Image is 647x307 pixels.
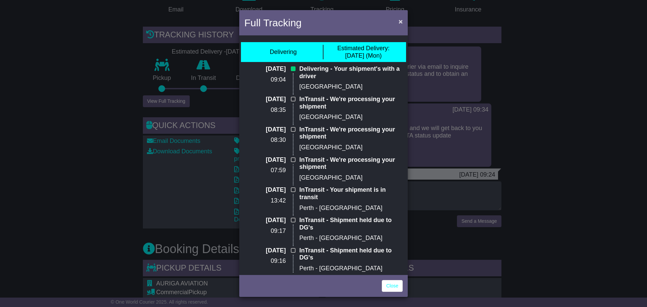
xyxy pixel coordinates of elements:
[382,280,403,292] a: Close
[337,45,390,59] div: [DATE] (Mon)
[244,96,286,103] p: [DATE]
[270,49,297,56] div: Delivering
[299,156,403,171] p: InTransit - We're processing your shipment
[244,167,286,174] p: 07:59
[395,14,406,28] button: Close
[244,76,286,84] p: 09:04
[299,65,403,80] p: Delivering - Your shipment's with a driver
[299,205,403,212] p: Perth - [GEOGRAPHIC_DATA]
[299,144,403,151] p: [GEOGRAPHIC_DATA]
[299,174,403,182] p: [GEOGRAPHIC_DATA]
[299,217,403,231] p: InTransit - Shipment held due to DG's
[244,136,286,144] p: 08:30
[299,186,403,201] p: InTransit - Your shipment is in transit
[337,45,390,52] span: Estimated Delivery:
[299,265,403,272] p: Perth - [GEOGRAPHIC_DATA]
[244,156,286,164] p: [DATE]
[299,247,403,262] p: InTransit - Shipment held due to DG's
[299,83,403,91] p: [GEOGRAPHIC_DATA]
[299,235,403,242] p: Perth - [GEOGRAPHIC_DATA]
[244,126,286,133] p: [DATE]
[299,114,403,121] p: [GEOGRAPHIC_DATA]
[299,126,403,141] p: InTransit - We're processing your shipment
[244,257,286,265] p: 09:16
[244,247,286,254] p: [DATE]
[244,227,286,235] p: 09:17
[244,65,286,73] p: [DATE]
[244,15,302,30] h4: Full Tracking
[244,186,286,194] p: [DATE]
[299,96,403,110] p: InTransit - We're processing your shipment
[244,106,286,114] p: 08:35
[244,217,286,224] p: [DATE]
[399,18,403,25] span: ×
[244,197,286,205] p: 13:42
